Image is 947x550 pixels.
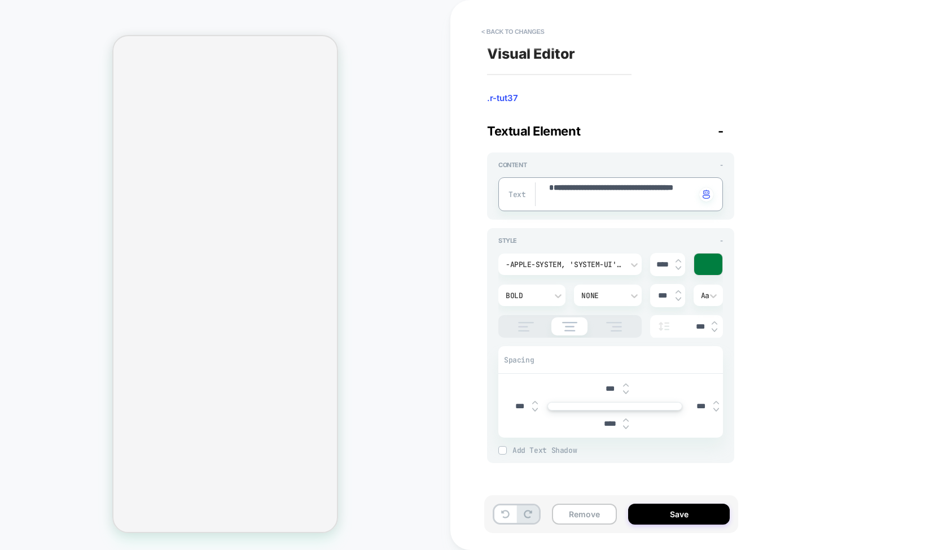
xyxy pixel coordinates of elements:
img: down [712,328,717,333]
img: up [623,383,629,387]
img: align text left [512,322,540,331]
span: - [718,124,724,138]
span: - [720,237,723,245]
span: Textual Element [487,124,580,138]
span: Add Text Shadow [512,446,723,455]
img: up [713,400,719,405]
div: None [581,291,622,300]
img: align text right [600,322,628,331]
span: .r-tut37 [487,93,734,104]
img: down [676,297,681,302]
button: < Back to changes [476,23,550,41]
div: -apple-system, 'system-ui', 'Segoe UI', Roboto, Oxygen, Ubuntu, Cantarell, 'Fira Sans', 'Droid Sa... [506,260,623,269]
div: Bold [506,291,547,300]
button: Remove [552,504,617,525]
img: up [532,400,538,405]
img: edit with ai [703,190,710,199]
span: Visual Editor [487,45,575,62]
img: up [676,259,681,263]
span: Spacing [504,355,534,365]
img: down [623,425,629,430]
img: up [712,321,717,325]
span: Style [498,237,517,245]
span: Text [508,190,523,199]
div: Aa [701,291,716,300]
img: line height [656,322,673,331]
img: up [676,290,681,294]
img: up [623,418,629,422]
span: - [720,161,723,169]
img: down [532,408,538,412]
img: down [676,266,681,270]
button: Save [628,504,730,525]
img: down [713,408,719,412]
span: Content [498,161,527,169]
img: align text center [556,322,584,331]
img: down [623,390,629,395]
